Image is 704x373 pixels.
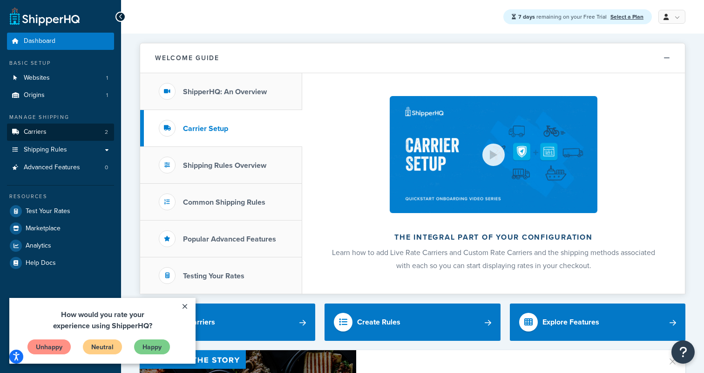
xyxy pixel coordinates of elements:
[140,43,685,73] button: Welcome Guide
[7,193,114,200] div: Resources
[24,74,50,82] span: Websites
[106,74,108,82] span: 1
[518,13,608,21] span: remaining on your Free Trial
[7,203,114,220] a: Test Your Rates
[24,128,47,136] span: Carriers
[327,233,660,242] h2: The integral part of your configuration
[183,235,276,243] h3: Popular Advanced Features
[510,304,685,341] a: Explore Features
[7,255,114,271] a: Help Docs
[73,41,113,57] a: Neutral
[44,11,143,33] span: How would you rate your experience using ShipperHQ?
[183,124,228,133] h3: Carrier Setup
[140,304,315,341] a: Add Carriers
[357,316,400,329] div: Create Rules
[26,207,70,215] span: Test Your Rates
[7,59,114,67] div: Basic Setup
[542,316,599,329] div: Explore Features
[7,237,114,254] a: Analytics
[105,164,108,172] span: 0
[7,124,114,141] a: Carriers2
[18,41,62,57] a: Unhappy
[325,304,500,341] a: Create Rules
[390,96,597,213] img: The integral part of your configuration
[183,88,267,96] h3: ShipperHQ: An Overview
[7,69,114,87] li: Websites
[124,41,161,57] a: Happy
[7,124,114,141] li: Carriers
[7,69,114,87] a: Websites1
[105,128,108,136] span: 2
[332,247,655,271] span: Learn how to add Live Rate Carriers and Custom Rate Carriers and the shipping methods associated ...
[24,91,45,99] span: Origins
[183,272,244,280] h3: Testing Your Rates
[106,91,108,99] span: 1
[7,87,114,104] a: Origins1
[26,242,51,250] span: Analytics
[24,164,80,172] span: Advanced Features
[24,146,67,154] span: Shipping Rules
[7,159,114,176] li: Advanced Features
[7,159,114,176] a: Advanced Features0
[24,37,55,45] span: Dashboard
[518,13,535,21] strong: 7 days
[183,198,265,207] h3: Common Shipping Rules
[7,141,114,159] a: Shipping Rules
[155,55,219,62] h2: Welcome Guide
[26,259,56,267] span: Help Docs
[26,225,61,233] span: Marketplace
[671,340,695,364] button: Open Resource Center
[7,220,114,237] a: Marketplace
[183,161,266,170] h3: Shipping Rules Overview
[610,13,643,21] a: Select a Plan
[7,33,114,50] a: Dashboard
[7,87,114,104] li: Origins
[7,113,114,121] div: Manage Shipping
